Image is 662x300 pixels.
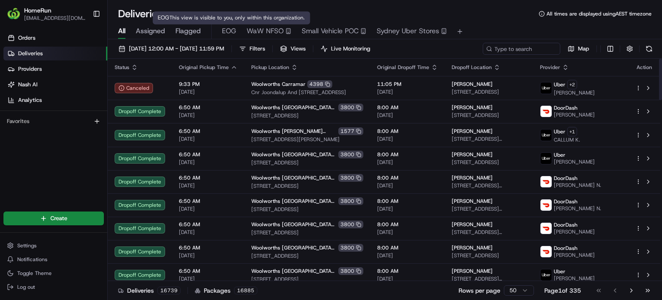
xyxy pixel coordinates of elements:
[118,26,125,36] span: All
[554,136,580,143] span: CALLUM K.
[251,136,363,143] span: [STREET_ADDRESS][PERSON_NAME]
[554,268,565,275] span: Uber
[115,83,153,93] button: Canceled
[81,125,138,134] span: API Documentation
[24,15,86,22] span: [EMAIL_ADDRESS][DOMAIN_NAME]
[251,159,363,166] span: [STREET_ADDRESS]
[50,215,67,222] span: Create
[3,78,107,92] a: Nash AI
[377,159,438,166] span: [DATE]
[157,287,181,294] div: 16739
[290,45,306,53] span: Views
[118,7,162,21] h1: Deliveries
[338,104,363,111] div: 3800
[452,151,493,158] span: [PERSON_NAME]
[251,268,337,275] span: Woolworths [GEOGRAPHIC_DATA] (VDOS)
[251,64,289,71] span: Pickup Location
[18,65,42,73] span: Providers
[452,104,493,111] span: [PERSON_NAME]
[179,275,237,282] span: [DATE]
[377,81,438,88] span: 11:05 PM
[251,174,337,181] span: Woolworths [GEOGRAPHIC_DATA] (VDOS)
[115,43,228,55] button: [DATE] 12:00 AM - [DATE] 11:59 PM
[377,112,438,119] span: [DATE]
[17,284,35,291] span: Log out
[452,136,526,142] span: [STREET_ADDRESS][PERSON_NAME]
[377,198,438,205] span: 8:00 AM
[554,205,601,212] span: [PERSON_NAME] N.
[540,246,552,257] img: doordash_logo_v2.png
[554,228,595,235] span: [PERSON_NAME]
[3,47,107,60] a: Deliveries
[169,14,305,21] span: This view is visible to you, only within this organization.
[18,50,43,57] span: Deliveries
[251,112,363,119] span: [STREET_ADDRESS]
[643,43,655,55] button: Refresh
[3,267,104,279] button: Toggle Theme
[251,151,337,158] span: Woolworths [GEOGRAPHIC_DATA] (VDOS)
[251,183,363,189] span: [STREET_ADDRESS]
[179,182,237,189] span: [DATE]
[3,281,104,293] button: Log out
[452,112,526,119] span: [STREET_ADDRESS]
[251,221,337,228] span: Woolworths [GEOGRAPHIC_DATA] (VDOS)
[452,221,493,228] span: [PERSON_NAME]
[179,221,237,228] span: 6:50 AM
[251,128,337,135] span: Woolworths [PERSON_NAME] Metro
[377,268,438,275] span: 8:00 AM
[251,89,363,96] span: Cnr Joondalup And [STREET_ADDRESS]
[377,244,438,251] span: 8:00 AM
[118,286,181,295] div: Deliveries
[377,275,438,282] span: [DATE]
[73,126,80,133] div: 💻
[338,197,363,205] div: 3800
[179,136,237,142] span: [DATE]
[3,3,89,24] button: HomeRunHomeRun[EMAIL_ADDRESS][DOMAIN_NAME]
[129,45,224,53] span: [DATE] 12:00 AM - [DATE] 11:59 PM
[61,146,104,153] a: Powered byPylon
[179,244,237,251] span: 6:50 AM
[179,229,237,236] span: [DATE]
[179,174,237,181] span: 6:50 AM
[452,244,493,251] span: [PERSON_NAME]
[179,88,237,95] span: [DATE]
[179,128,237,135] span: 6:50 AM
[459,286,500,295] p: Rows per page
[17,242,37,249] span: Settings
[554,104,578,111] span: DoorDash
[338,151,363,158] div: 3800
[540,106,552,117] img: doordash_logo_v2.png
[554,221,578,228] span: DoorDash
[251,244,337,251] span: Woolworths [GEOGRAPHIC_DATA] (VDOS)
[3,240,104,252] button: Settings
[546,10,652,17] span: All times are displayed using AEST timezone
[307,80,332,88] div: 4398
[179,198,237,205] span: 6:50 AM
[29,91,109,98] div: We're available if you need us!
[452,159,526,166] span: [STREET_ADDRESS]
[554,111,595,118] span: [PERSON_NAME]
[18,96,42,104] span: Analytics
[554,89,595,96] span: [PERSON_NAME]
[377,252,438,259] span: [DATE]
[452,275,526,282] span: [STREET_ADDRESS][PERSON_NAME]
[540,269,552,281] img: uber-new-logo.jpeg
[540,223,552,234] img: doordash_logo_v2.png
[452,205,526,212] span: [STREET_ADDRESS][PERSON_NAME]
[452,128,493,135] span: [PERSON_NAME]
[17,125,66,134] span: Knowledge Base
[179,112,237,119] span: [DATE]
[9,82,24,98] img: 1736555255976-a54dd68f-1ca7-489b-9aae-adbdc363a1c4
[9,9,26,26] img: Nash
[452,268,493,275] span: [PERSON_NAME]
[147,85,157,95] button: Start new chat
[179,81,237,88] span: 9:33 PM
[179,104,237,111] span: 6:50 AM
[564,43,593,55] button: Map
[554,81,565,88] span: Uber
[540,129,552,141] img: uber-new-logo.jpeg
[24,6,51,15] span: HomeRun
[115,64,129,71] span: Status
[175,26,201,36] span: Flagged
[179,268,237,275] span: 6:50 AM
